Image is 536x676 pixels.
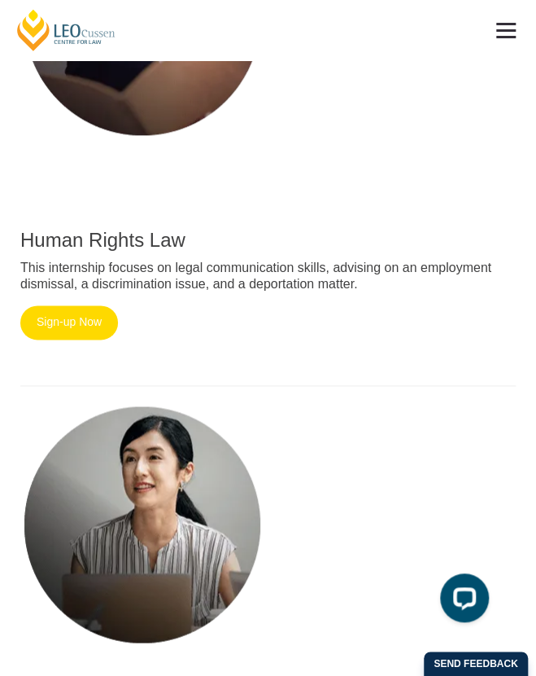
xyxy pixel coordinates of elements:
a: [PERSON_NAME] Centre for Law [15,8,118,52]
p: This internship focuses on legal communication skills, advising on an employment dismissal, a dis... [20,260,516,294]
iframe: LiveChat chat widget [427,567,495,635]
a: Sign-up Now [20,305,118,340]
h2: Human Rights Law [20,230,516,251]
